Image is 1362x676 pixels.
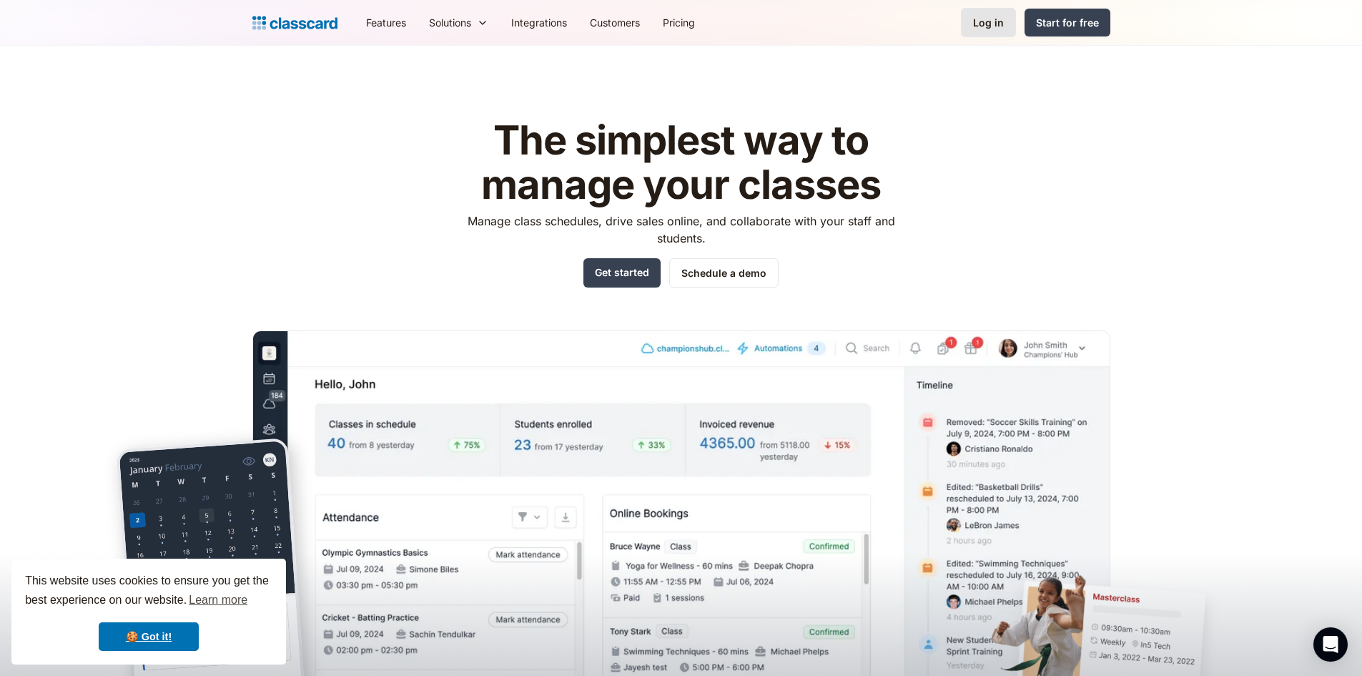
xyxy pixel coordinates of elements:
[11,559,286,665] div: cookieconsent
[429,15,471,30] div: Solutions
[355,6,418,39] a: Features
[418,6,500,39] div: Solutions
[454,119,908,207] h1: The simplest way to manage your classes
[651,6,706,39] a: Pricing
[187,589,250,611] a: learn more about cookies
[578,6,651,39] a: Customers
[1025,9,1110,36] a: Start for free
[1036,15,1099,30] div: Start for free
[252,13,337,33] a: home
[583,258,661,288] a: Get started
[669,258,779,288] a: Schedule a demo
[961,8,1016,37] a: Log in
[500,6,578,39] a: Integrations
[99,622,199,651] a: dismiss cookie message
[1313,627,1348,662] div: Open Intercom Messenger
[454,212,908,247] p: Manage class schedules, drive sales online, and collaborate with your staff and students.
[25,572,272,611] span: This website uses cookies to ensure you get the best experience on our website.
[973,15,1004,30] div: Log in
